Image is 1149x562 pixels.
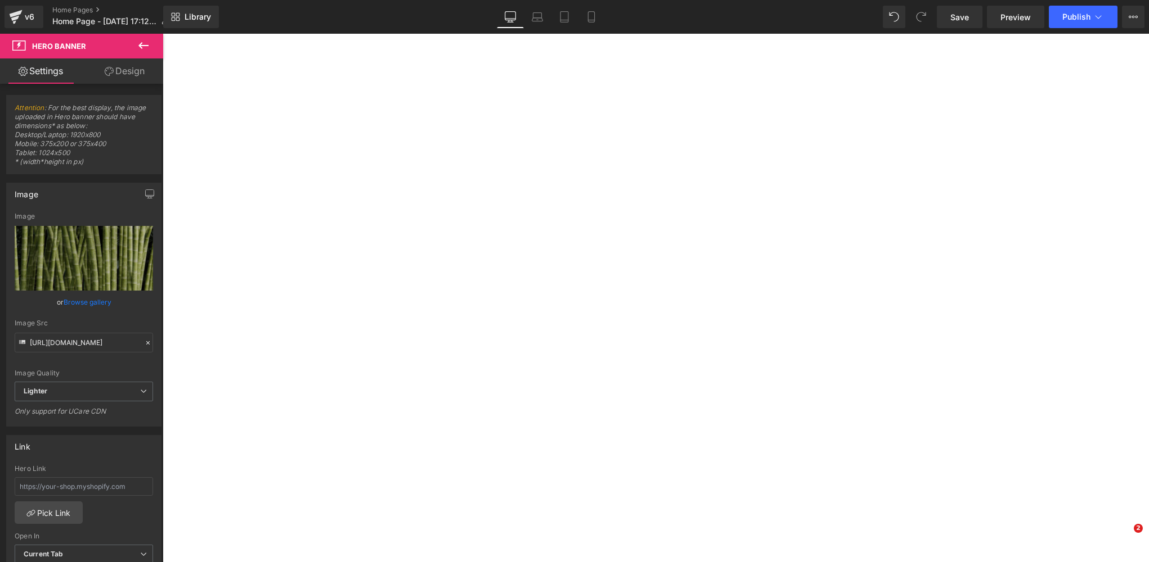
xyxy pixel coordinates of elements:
span: Save [950,11,969,23]
div: Image [15,212,153,220]
a: Laptop [524,6,551,28]
button: More [1122,6,1144,28]
iframe: Intercom live chat [1111,524,1138,551]
b: Lighter [24,387,47,395]
input: Link [15,333,153,352]
a: Preview [987,6,1044,28]
a: v6 [5,6,43,28]
div: Link [15,436,30,451]
a: Pick Link [15,501,83,524]
span: 2 [1134,524,1143,533]
button: Redo [910,6,932,28]
div: Image Quality [15,369,153,377]
a: New Library [163,6,219,28]
a: Design [84,58,165,84]
div: Open In [15,532,153,540]
span: Publish [1062,12,1090,21]
b: Current Tab [24,550,64,558]
input: https://your-shop.myshopify.com [15,477,153,496]
span: Preview [1000,11,1031,23]
a: Desktop [497,6,524,28]
div: Image [15,183,38,199]
a: Tablet [551,6,578,28]
button: Publish [1049,6,1117,28]
div: Only support for UCare CDN [15,407,153,423]
a: Browse gallery [64,292,111,312]
a: Attention [15,103,44,112]
a: Home Pages [52,6,178,15]
span: Home Page - [DATE] 17:12:27 [52,17,156,26]
span: : For the best display, the image uploaded in Hero banner should have dimensions* as below: Deskt... [15,103,153,174]
button: Undo [883,6,905,28]
div: Hero Link [15,465,153,473]
span: Hero Banner [32,42,86,51]
div: Image Src [15,319,153,327]
span: Library [185,12,211,22]
a: Mobile [578,6,605,28]
div: v6 [23,10,37,24]
div: or [15,296,153,308]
